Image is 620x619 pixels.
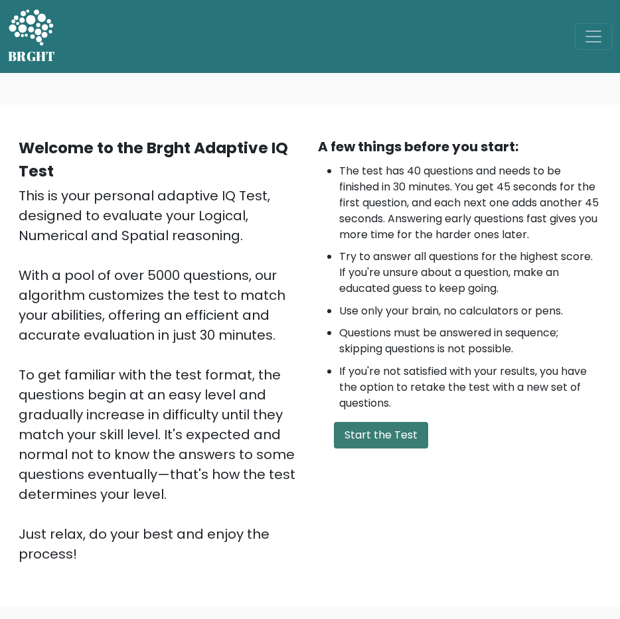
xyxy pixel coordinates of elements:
[19,186,302,564] div: This is your personal adaptive IQ Test, designed to evaluate your Logical, Numerical and Spatial ...
[8,48,56,64] h5: BRGHT
[575,23,612,50] button: Toggle navigation
[19,137,288,182] b: Welcome to the Brght Adaptive IQ Test
[339,364,601,411] li: If you're not satisfied with your results, you have the option to retake the test with a new set ...
[339,163,601,243] li: The test has 40 questions and needs to be finished in 30 minutes. You get 45 seconds for the firs...
[318,137,601,157] div: A few things before you start:
[339,325,601,357] li: Questions must be answered in sequence; skipping questions is not possible.
[339,249,601,297] li: Try to answer all questions for the highest score. If you're unsure about a question, make an edu...
[334,422,428,448] button: Start the Test
[8,5,56,68] a: BRGHT
[339,303,601,319] li: Use only your brain, no calculators or pens.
